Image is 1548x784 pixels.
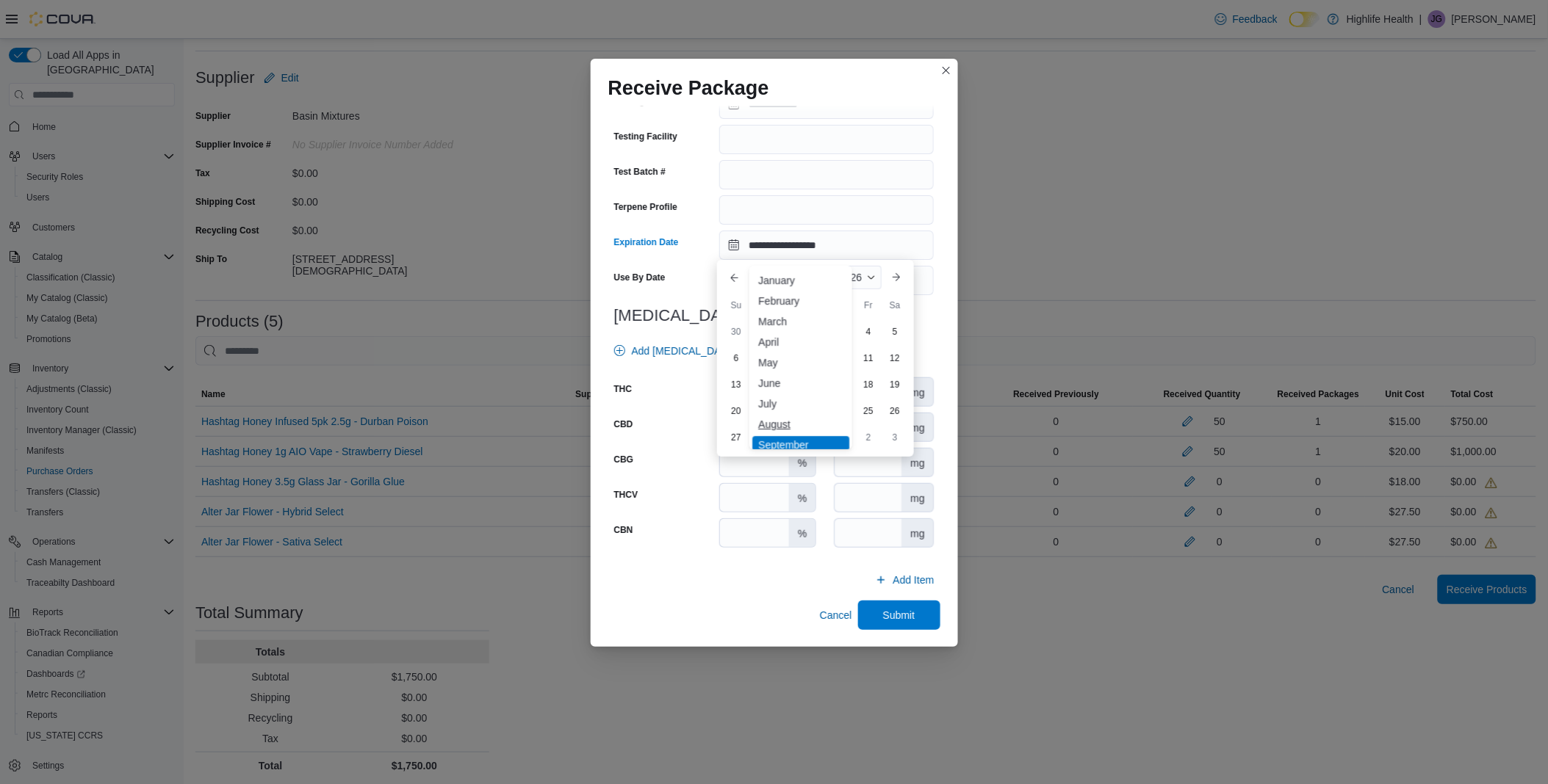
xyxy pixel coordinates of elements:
[614,166,666,178] label: Test Batch #
[789,449,816,476] div: %
[901,484,933,512] div: mg
[614,524,633,536] label: CBN
[857,320,880,344] div: day-4
[724,399,748,423] div: day-20
[752,415,849,433] div: August
[608,76,769,100] h1: Receive Package
[719,231,934,260] input: Press the down key to enter a popover containing a calendar. Press the escape key to close the po...
[937,62,955,79] button: Closes this modal window
[614,454,634,465] label: CBG
[883,608,915,623] span: Submit
[857,399,880,423] div: day-25
[614,418,633,430] label: CBD
[752,354,849,371] div: May
[857,426,880,449] div: day-2
[752,313,849,330] div: March
[752,272,849,289] div: January
[752,436,849,454] div: September
[857,346,880,370] div: day-11
[614,307,935,324] h3: [MEDICAL_DATA]
[883,426,907,449] div: day-3
[901,378,933,406] div: mg
[883,373,907,396] div: day-19
[724,294,748,317] div: Su
[883,294,907,317] div: Sa
[885,266,908,289] button: Next month
[869,565,940,595] button: Add Item
[814,600,858,630] button: Cancel
[614,201,677,213] label: Terpene Profile
[752,374,849,392] div: June
[614,236,679,248] label: Expiration Date
[723,319,908,451] div: September, 2026
[614,489,638,501] label: THCV
[632,344,736,358] span: Add [MEDICAL_DATA]
[901,519,933,547] div: mg
[723,266,746,289] button: Previous Month
[893,573,934,587] span: Add Item
[724,320,748,344] div: day-30
[614,383,633,395] label: THC
[789,519,816,547] div: %
[901,413,933,441] div: mg
[614,272,666,283] label: Use By Date
[608,336,742,366] button: Add [MEDICAL_DATA]
[901,449,933,476] div: mg
[883,320,907,344] div: day-5
[724,426,748,449] div: day-27
[820,608,852,623] span: Cancel
[883,346,907,370] div: day-12
[724,373,748,396] div: day-13
[883,399,907,423] div: day-26
[752,395,849,413] div: July
[724,346,748,370] div: day-6
[752,333,849,351] div: April
[614,131,677,142] label: Testing Facility
[833,266,882,289] div: Button. Open the year selector. 2026 is currently selected.
[752,292,849,310] div: February
[789,484,816,512] div: %
[857,373,880,396] div: day-18
[858,600,940,630] button: Submit
[857,294,880,317] div: Fr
